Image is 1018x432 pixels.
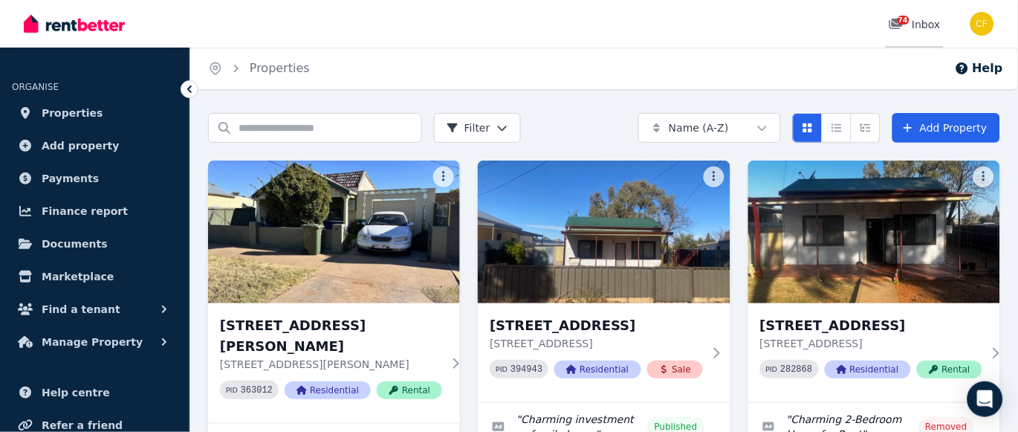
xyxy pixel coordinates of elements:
small: PID [226,386,238,394]
p: [STREET_ADDRESS] [760,336,982,351]
img: RentBetter [24,13,125,35]
a: Finance report [12,196,178,226]
button: Help [955,59,1003,77]
button: Filter [434,113,521,143]
a: Payments [12,164,178,193]
span: Name (A-Z) [669,120,729,135]
a: 161 Cornish St, Broken Hill[STREET_ADDRESS][STREET_ADDRESS]PID 394943ResidentialSale [478,161,730,402]
small: PID [496,365,508,373]
button: Name (A-Z) [638,113,781,143]
a: 106 Beryl St, Broken Hill[STREET_ADDRESS][PERSON_NAME][STREET_ADDRESS][PERSON_NAME]PID 363012Resi... [208,161,460,423]
span: Sale [647,361,704,378]
button: Find a tenant [12,294,178,324]
h3: [STREET_ADDRESS] [490,315,703,336]
span: Manage Property [42,333,143,351]
a: Marketplace [12,262,178,291]
button: More options [704,167,724,187]
div: Inbox [889,17,941,32]
span: Residential [554,361,641,378]
a: Documents [12,229,178,259]
a: Add property [12,131,178,161]
span: Payments [42,170,99,187]
span: Filter [447,120,490,135]
span: ORGANISE [12,82,59,92]
a: 161 Cornish Street, Broken Hill[STREET_ADDRESS][STREET_ADDRESS]PID 282868ResidentialRental [748,161,1000,402]
span: Residential [285,381,371,399]
h3: [STREET_ADDRESS][PERSON_NAME] [220,315,442,357]
span: Residential [825,361,911,378]
span: Help centre [42,384,110,402]
code: 282868 [781,364,813,375]
span: Rental [917,361,982,378]
h3: [STREET_ADDRESS] [760,315,982,336]
span: Marketplace [42,268,114,286]
span: Finance report [42,202,128,220]
img: 106 Beryl St, Broken Hill [208,161,460,303]
button: Compact list view [822,113,852,143]
div: View options [793,113,881,143]
button: More options [973,167,994,187]
small: PID [766,365,778,373]
span: Documents [42,235,108,253]
span: 74 [898,16,910,25]
nav: Breadcrumb [190,48,328,89]
a: Properties [250,61,310,75]
img: 161 Cornish St, Broken Hill [478,161,730,303]
p: [STREET_ADDRESS][PERSON_NAME] [220,357,442,372]
button: Expanded list view [851,113,881,143]
a: Help centre [12,378,178,407]
a: Properties [12,98,178,128]
button: Card view [793,113,823,143]
img: 161 Cornish Street, Broken Hill [748,161,1000,303]
code: 363012 [241,385,273,396]
a: Add Property [892,113,1000,143]
span: Rental [377,381,442,399]
div: Open Intercom Messenger [967,381,1003,417]
code: 394943 [510,364,542,375]
span: Properties [42,104,103,122]
span: Find a tenant [42,300,120,318]
p: [STREET_ADDRESS] [490,336,703,351]
button: More options [433,167,454,187]
span: Add property [42,137,120,155]
img: Christos Fassoulidis [970,12,994,36]
button: Manage Property [12,327,178,357]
